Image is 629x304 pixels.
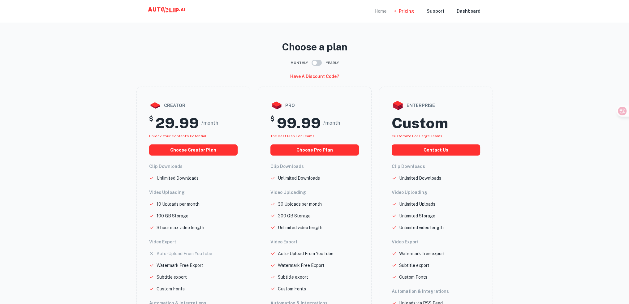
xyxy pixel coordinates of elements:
[270,114,274,132] h5: $
[149,189,238,196] h6: Video Uploading
[157,250,212,257] p: Auto-Upload From YouTube
[270,99,359,112] div: pro
[392,114,448,132] h2: Custom
[291,60,308,66] span: Monthly
[399,250,445,257] p: Watermark free export
[278,250,334,257] p: Auto-Upload From YouTube
[278,274,308,280] p: Subtitle export
[399,224,444,231] p: Unlimited video length
[399,175,441,182] p: Unlimited Downloads
[392,238,480,245] h6: Video Export
[323,119,340,127] span: /month
[278,224,322,231] p: Unlimited video length
[149,134,206,138] span: Unlock your Content's potential
[201,119,218,127] span: /month
[157,201,200,208] p: 10 Uploads per month
[270,189,359,196] h6: Video Uploading
[278,285,306,292] p: Custom Fonts
[277,114,321,132] h2: 99.99
[326,60,339,66] span: Yearly
[156,114,199,132] h2: 29.99
[392,189,480,196] h6: Video Uploading
[399,262,429,269] p: Subtitle export
[278,175,320,182] p: Unlimited Downloads
[157,212,188,219] p: 100 GB Storage
[399,201,435,208] p: Unlimited Uploads
[399,212,435,219] p: Unlimited Storage
[149,144,238,156] button: choose creator plan
[157,224,204,231] p: 3 hour max video length
[270,134,315,138] span: The best plan for teams
[278,212,311,219] p: 300 GB Storage
[392,134,442,138] span: Customize for large teams
[157,274,187,280] p: Subtitle export
[270,144,359,156] button: choose pro plan
[270,238,359,245] h6: Video Export
[136,40,493,54] p: Choose a plan
[149,238,238,245] h6: Video Export
[157,285,185,292] p: Custom Fonts
[149,99,238,112] div: creator
[270,163,359,170] h6: Clip Downloads
[392,99,480,112] div: enterprise
[157,262,203,269] p: Watermark Free Export
[392,163,480,170] h6: Clip Downloads
[399,274,427,280] p: Custom Fonts
[278,262,325,269] p: Watermark Free Export
[288,71,342,82] button: Have a discount code?
[278,201,322,208] p: 30 Uploads per month
[392,144,480,156] button: Contact us
[290,73,339,80] h6: Have a discount code?
[149,163,238,170] h6: Clip Downloads
[157,175,199,182] p: Unlimited Downloads
[392,288,480,295] h6: Automation & Integrations
[149,114,153,132] h5: $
